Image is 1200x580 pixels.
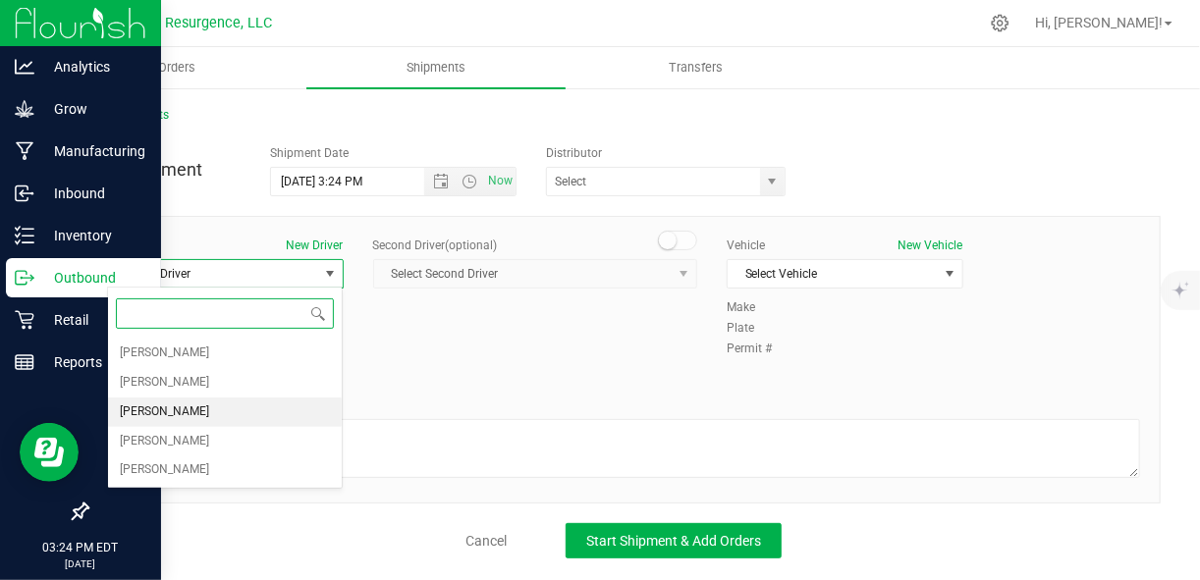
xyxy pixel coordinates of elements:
[760,168,785,195] span: select
[728,260,938,288] span: Select Vehicle
[120,399,209,425] span: [PERSON_NAME]
[47,47,306,88] a: Orders
[86,160,241,180] h4: New Shipment
[380,59,492,77] span: Shipments
[1035,15,1163,30] span: Hi, [PERSON_NAME]!
[34,182,152,205] p: Inbound
[484,167,518,195] span: Set Current date
[9,539,152,556] p: 03:24 PM EDT
[424,174,458,189] span: Open the date view
[566,47,825,88] a: Transfers
[547,168,753,195] input: Select
[727,340,786,357] label: Permit #
[132,59,222,77] span: Orders
[34,139,152,163] p: Manufacturing
[642,59,749,77] span: Transfers
[34,97,152,121] p: Grow
[34,350,152,374] p: Reports
[988,14,1012,32] div: Manage settings
[15,310,34,330] inline-svg: Retail
[727,319,786,337] label: Plate
[373,237,498,254] label: Second Driver
[15,226,34,245] inline-svg: Inventory
[586,533,761,549] span: Start Shipment & Add Orders
[270,144,349,162] label: Shipment Date
[446,238,498,252] span: (optional)
[899,237,963,254] button: New Vehicle
[287,237,344,254] button: New Driver
[20,423,79,482] iframe: Resource center
[317,260,342,288] span: select
[120,457,209,483] span: [PERSON_NAME]
[34,266,152,290] p: Outbound
[15,268,34,288] inline-svg: Outbound
[465,531,507,551] a: Cancel
[546,144,602,162] label: Distributor
[453,174,486,189] span: Open the time view
[15,57,34,77] inline-svg: Analytics
[9,556,152,571] p: [DATE]
[727,298,786,316] label: Make
[120,429,209,454] span: [PERSON_NAME]
[15,352,34,372] inline-svg: Reports
[108,260,318,288] span: Select Driver
[34,55,152,79] p: Analytics
[566,523,782,558] button: Start Shipment & Add Orders
[15,99,34,119] inline-svg: Grow
[120,370,209,395] span: [PERSON_NAME]
[120,341,209,366] span: [PERSON_NAME]
[129,15,273,31] span: Rural Resurgence, LLC
[938,260,962,288] span: select
[306,47,566,88] a: Shipments
[15,141,34,161] inline-svg: Manufacturing
[34,224,152,247] p: Inventory
[34,308,152,332] p: Retail
[15,184,34,203] inline-svg: Inbound
[727,237,765,254] label: Vehicle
